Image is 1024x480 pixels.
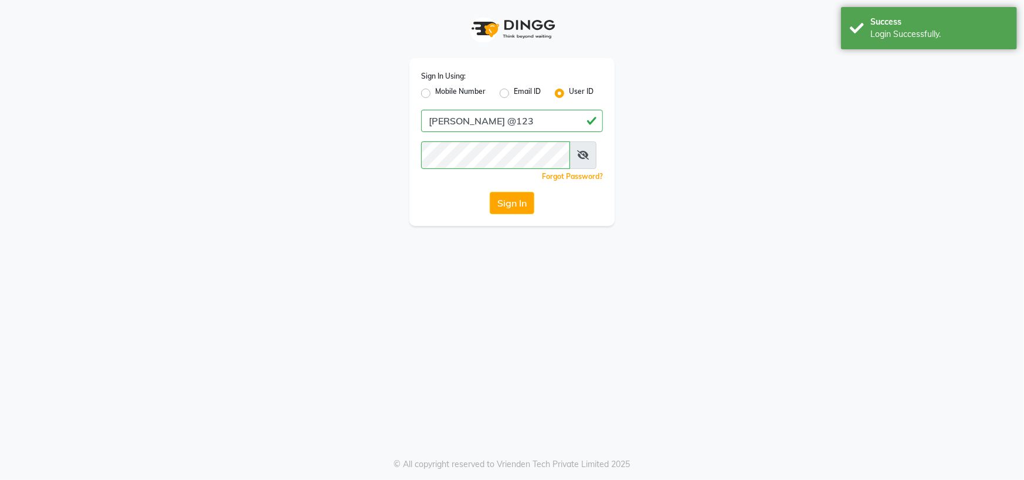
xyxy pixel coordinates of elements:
input: Username [421,141,570,169]
label: Sign In Using: [421,71,466,82]
input: Username [421,110,603,132]
div: Login Successfully. [870,28,1008,40]
div: Success [870,16,1008,28]
label: User ID [569,86,594,100]
label: Mobile Number [435,86,486,100]
img: logo1.svg [465,12,559,46]
label: Email ID [514,86,541,100]
a: Forgot Password? [542,172,603,181]
button: Sign In [490,192,534,214]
